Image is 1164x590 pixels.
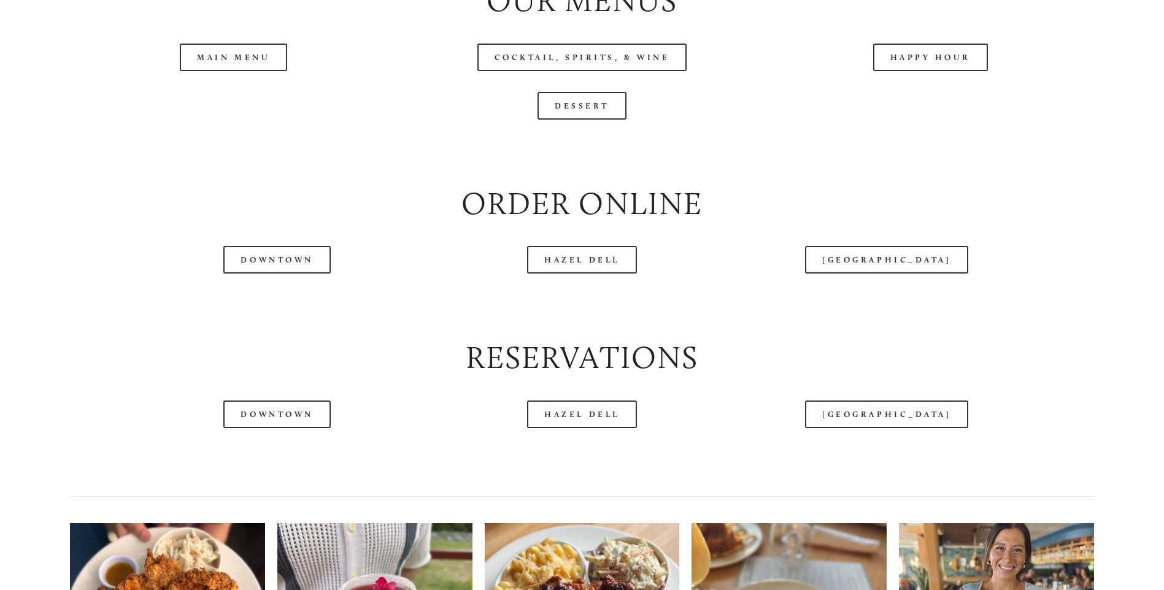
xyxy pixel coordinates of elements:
[527,400,637,428] a: Hazel Dell
[223,246,330,274] a: Downtown
[70,182,1094,226] h2: Order Online
[805,246,968,274] a: [GEOGRAPHIC_DATA]
[70,336,1094,380] h2: Reservations
[538,92,626,120] a: Dessert
[527,246,637,274] a: Hazel Dell
[805,400,968,428] a: [GEOGRAPHIC_DATA]
[223,400,330,428] a: Downtown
